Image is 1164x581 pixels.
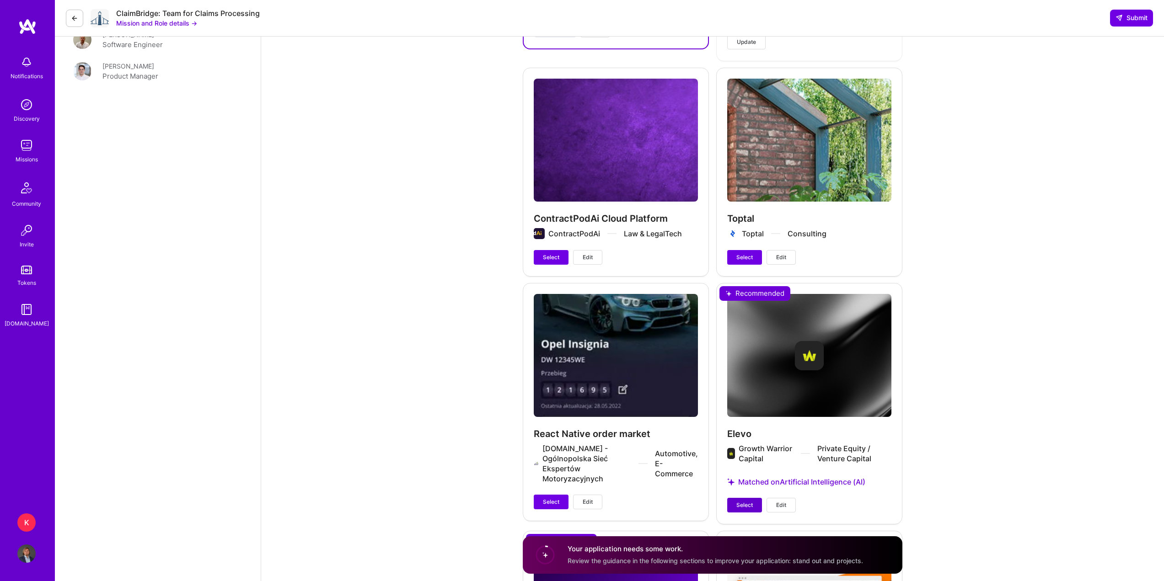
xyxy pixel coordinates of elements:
[14,114,40,123] div: Discovery
[73,62,91,80] img: User Avatar
[776,253,786,261] span: Edit
[71,15,78,22] i: icon LeftArrowDark
[727,498,762,512] button: Select
[17,221,36,240] img: Invite
[568,544,863,554] h4: Your application needs some work.
[17,300,36,319] img: guide book
[20,240,34,249] div: Invite
[534,250,569,265] button: Select
[11,71,43,81] div: Notifications
[583,498,593,506] span: Edit
[727,35,766,49] button: Update
[767,498,796,512] button: Edit
[116,9,260,18] div: ClaimBridge: Team for Claims Processing
[5,319,49,328] div: [DOMAIN_NAME]
[91,9,109,27] img: Company Logo
[17,96,36,114] img: discovery
[73,31,91,49] img: User Avatar
[17,53,36,71] img: bell
[21,266,32,274] img: tokens
[534,495,569,509] button: Select
[17,278,36,288] div: Tokens
[573,495,602,509] button: Edit
[16,155,38,164] div: Missions
[583,253,593,261] span: Edit
[1110,10,1153,26] button: Submit
[17,544,36,563] img: User Avatar
[102,39,163,50] div: Software Engineer
[727,250,762,265] button: Select
[737,38,756,46] span: Update
[568,557,863,565] span: Review the guidance in the following sections to improve your application: stand out and projects.
[17,136,36,155] img: teamwork
[15,513,38,532] a: K
[573,250,602,265] button: Edit
[736,501,753,509] span: Select
[73,30,242,50] a: User Avatar[PERSON_NAME]Software Engineer
[116,18,197,28] button: Mission and Role details →
[12,199,41,208] div: Community
[73,61,242,82] a: User Avatar[PERSON_NAME]Product Manager
[543,498,559,506] span: Select
[16,177,38,199] img: Community
[543,253,559,261] span: Select
[15,544,38,563] a: User Avatar
[1116,13,1148,22] span: Submit
[102,71,158,82] div: Product Manager
[1116,14,1123,21] i: icon SendLight
[736,253,753,261] span: Select
[767,250,796,265] button: Edit
[18,18,37,35] img: logo
[776,501,786,509] span: Edit
[102,61,154,71] div: [PERSON_NAME]
[17,513,36,532] div: K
